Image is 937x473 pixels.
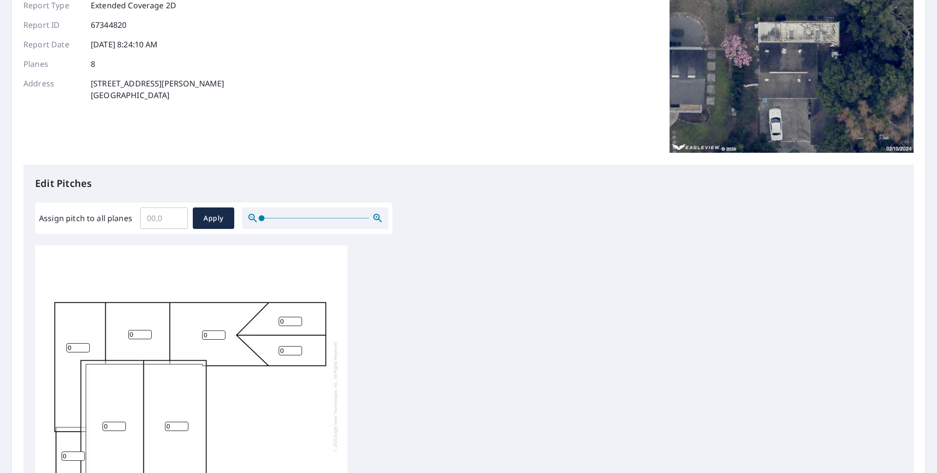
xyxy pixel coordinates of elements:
p: Planes [23,58,82,70]
p: [STREET_ADDRESS][PERSON_NAME] [GEOGRAPHIC_DATA] [91,78,224,101]
p: Report ID [23,19,82,31]
p: Report Date [23,39,82,50]
span: Apply [201,212,226,225]
label: Assign pitch to all planes [39,212,132,224]
p: [DATE] 8:24:10 AM [91,39,158,50]
p: 67344820 [91,19,126,31]
p: 8 [91,58,95,70]
input: 00.0 [140,205,188,232]
p: Edit Pitches [35,176,902,191]
p: Address [23,78,82,101]
button: Apply [193,207,234,229]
